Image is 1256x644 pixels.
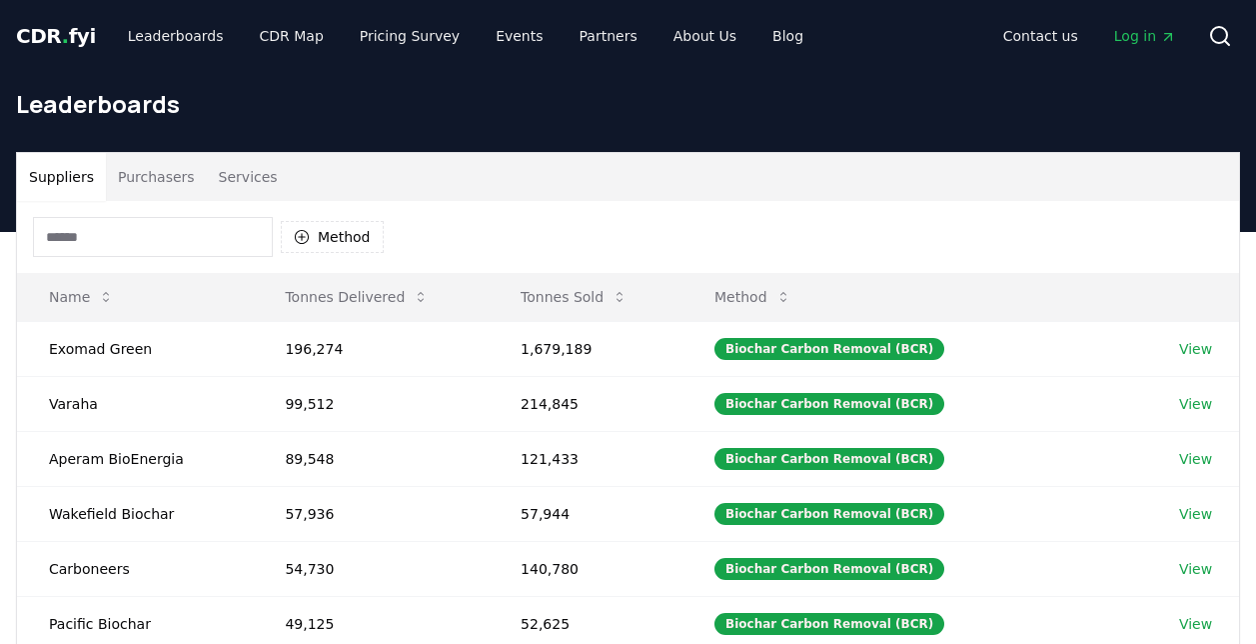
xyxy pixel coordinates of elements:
[244,18,340,54] a: CDR Map
[714,338,944,360] div: Biochar Carbon Removal (BCR)
[714,503,944,525] div: Biochar Carbon Removal (BCR)
[17,376,253,431] td: Varaha
[253,376,489,431] td: 99,512
[756,18,819,54] a: Blog
[480,18,559,54] a: Events
[17,541,253,596] td: Carboneers
[714,613,944,635] div: Biochar Carbon Removal (BCR)
[1179,559,1212,579] a: View
[112,18,819,54] nav: Main
[17,153,106,201] button: Suppliers
[16,22,96,50] a: CDR.fyi
[17,431,253,486] td: Aperam BioEnergia
[106,153,207,201] button: Purchasers
[1179,449,1212,469] a: View
[657,18,752,54] a: About Us
[16,88,1240,120] h1: Leaderboards
[281,221,384,253] button: Method
[489,431,682,486] td: 121,433
[489,486,682,541] td: 57,944
[16,24,96,48] span: CDR fyi
[33,277,130,317] button: Name
[505,277,643,317] button: Tonnes Sold
[112,18,240,54] a: Leaderboards
[564,18,653,54] a: Partners
[62,24,69,48] span: .
[714,558,944,580] div: Biochar Carbon Removal (BCR)
[489,541,682,596] td: 140,780
[253,431,489,486] td: 89,548
[253,541,489,596] td: 54,730
[253,321,489,376] td: 196,274
[269,277,445,317] button: Tonnes Delivered
[17,321,253,376] td: Exomad Green
[207,153,290,201] button: Services
[17,486,253,541] td: Wakefield Biochar
[344,18,476,54] a: Pricing Survey
[1179,394,1212,414] a: View
[1098,18,1192,54] a: Log in
[489,376,682,431] td: 214,845
[489,321,682,376] td: 1,679,189
[1179,614,1212,634] a: View
[1179,504,1212,524] a: View
[698,277,807,317] button: Method
[1114,26,1176,46] span: Log in
[1179,339,1212,359] a: View
[714,448,944,470] div: Biochar Carbon Removal (BCR)
[987,18,1192,54] nav: Main
[987,18,1094,54] a: Contact us
[253,486,489,541] td: 57,936
[714,393,944,415] div: Biochar Carbon Removal (BCR)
